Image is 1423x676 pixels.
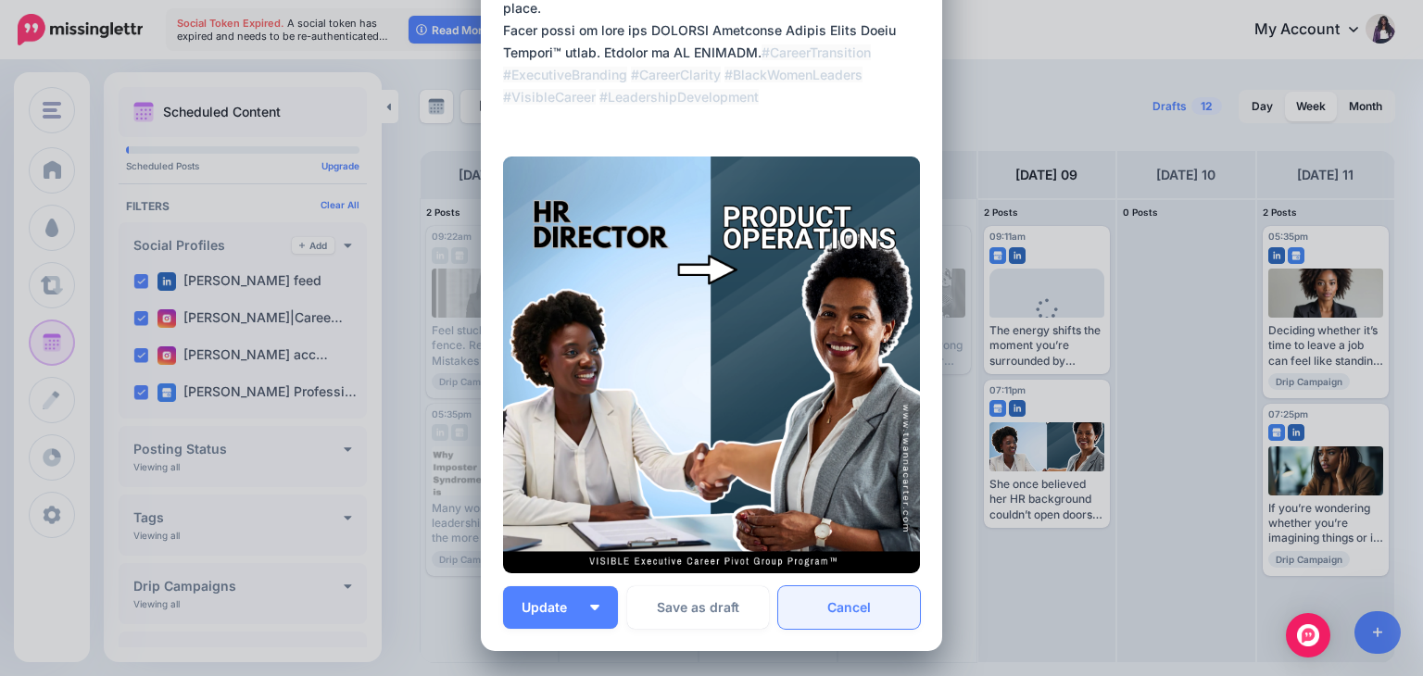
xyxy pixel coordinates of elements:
[503,586,618,629] button: Update
[778,586,920,629] a: Cancel
[522,601,581,614] span: Update
[1286,613,1330,657] div: Open Intercom Messenger
[590,605,599,610] img: arrow-down-white.png
[627,586,769,629] button: Save as draft
[503,156,920,573] img: VO1D5OSV26OY11OC47IXRON97OVC1B9L.png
